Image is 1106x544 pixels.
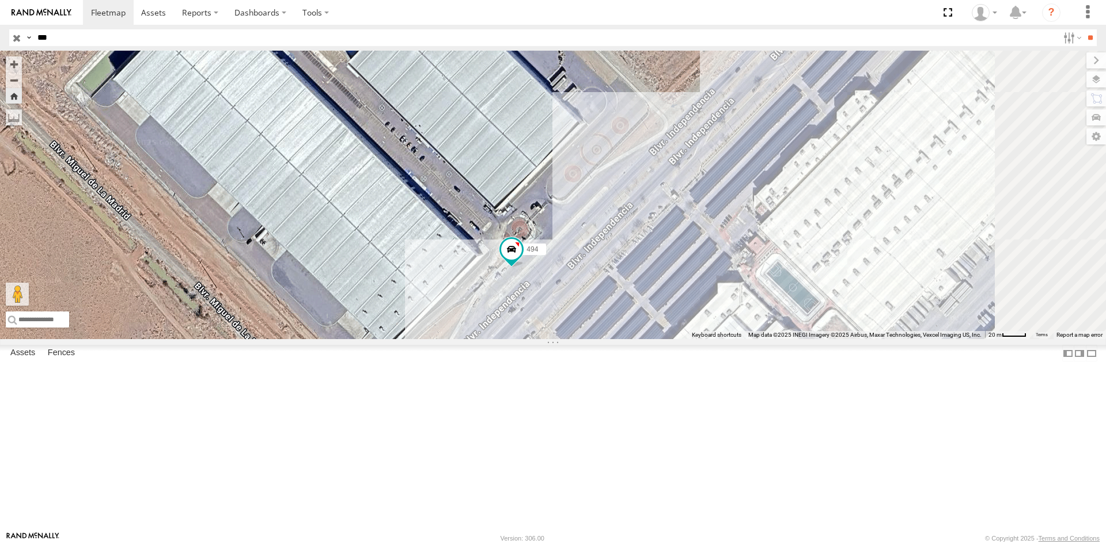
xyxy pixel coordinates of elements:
[6,109,22,125] label: Measure
[1059,29,1084,46] label: Search Filter Options
[1036,333,1048,337] a: Terms (opens in new tab)
[5,345,41,362] label: Assets
[1074,345,1085,362] label: Dock Summary Table to the Right
[527,245,538,253] span: 494
[1042,3,1060,22] i: ?
[748,332,982,338] span: Map data ©2025 INEGI Imagery ©2025 Airbus, Maxar Technologies, Vexcel Imaging US, Inc.
[1062,345,1074,362] label: Dock Summary Table to the Left
[1086,345,1097,362] label: Hide Summary Table
[692,331,741,339] button: Keyboard shortcuts
[6,56,22,72] button: Zoom in
[985,535,1100,542] div: © Copyright 2025 -
[968,4,1001,21] div: Roberto Garcia
[1056,332,1103,338] a: Report a map error
[1086,128,1106,144] label: Map Settings
[6,532,59,544] a: Visit our Website
[12,9,71,17] img: rand-logo.svg
[6,283,29,306] button: Drag Pegman onto the map to open Street View
[985,331,1030,339] button: Map Scale: 20 m per 39 pixels
[988,332,1002,338] span: 20 m
[501,535,544,542] div: Version: 306.00
[1039,535,1100,542] a: Terms and Conditions
[6,88,22,104] button: Zoom Home
[42,345,81,362] label: Fences
[6,72,22,88] button: Zoom out
[24,29,33,46] label: Search Query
